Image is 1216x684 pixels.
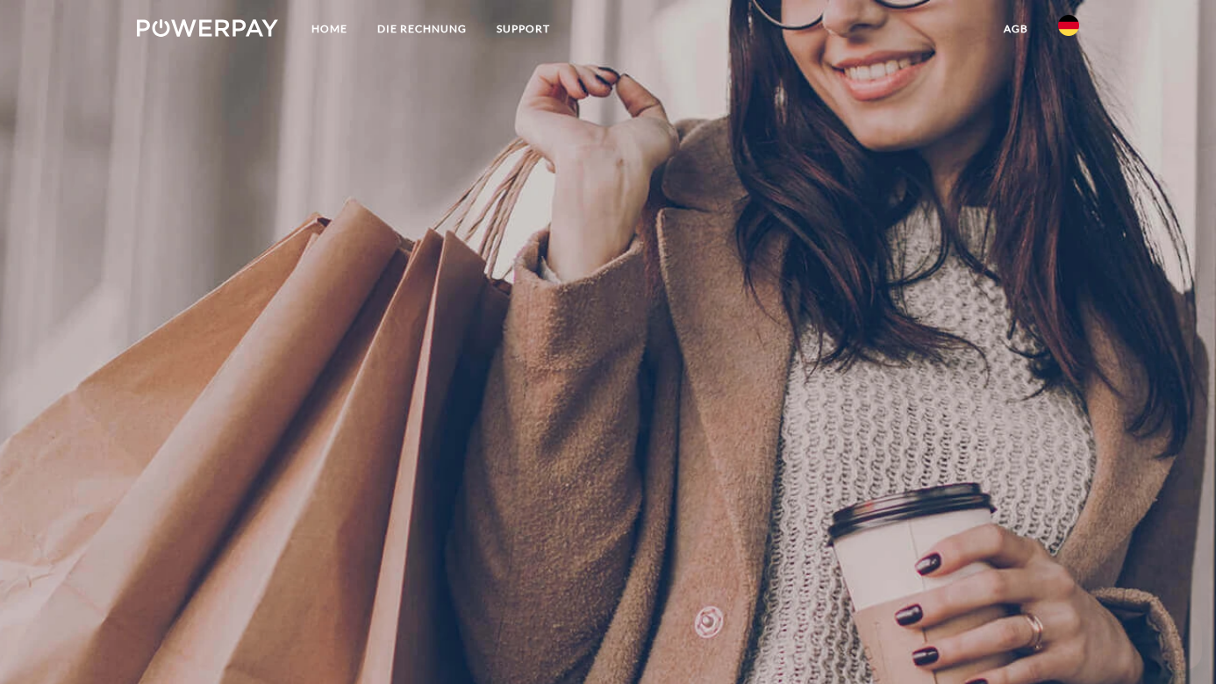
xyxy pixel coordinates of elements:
img: logo-powerpay-white.svg [137,19,278,37]
iframe: Bouton de lancement de la fenêtre de messagerie [1146,614,1202,670]
a: SUPPORT [482,13,565,45]
a: agb [989,13,1043,45]
img: de [1058,15,1079,36]
a: DIE RECHNUNG [362,13,482,45]
a: Home [297,13,362,45]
